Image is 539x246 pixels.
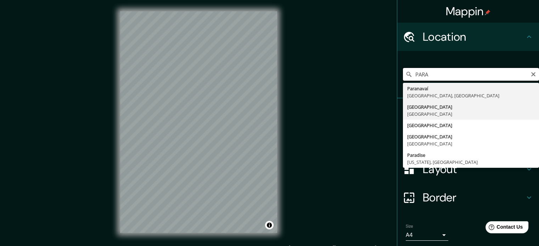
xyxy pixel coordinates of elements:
div: A4 [406,229,448,241]
div: [GEOGRAPHIC_DATA] [407,140,535,147]
iframe: Help widget launcher [476,218,531,238]
div: [GEOGRAPHIC_DATA] [407,133,535,140]
div: Layout [397,155,539,183]
canvas: Map [120,11,277,233]
h4: Mappin [446,4,491,18]
div: [GEOGRAPHIC_DATA] [407,103,535,110]
div: [GEOGRAPHIC_DATA], [GEOGRAPHIC_DATA] [407,92,535,99]
div: [GEOGRAPHIC_DATA] [407,122,535,129]
img: pin-icon.png [485,10,490,15]
h4: Border [423,190,525,205]
div: [US_STATE], [GEOGRAPHIC_DATA] [407,159,535,166]
button: Clear [530,70,536,77]
button: Toggle attribution [265,221,274,229]
div: Border [397,183,539,212]
h4: Location [423,30,525,44]
div: [GEOGRAPHIC_DATA] [407,110,535,118]
div: Paranavaí [407,85,535,92]
h4: Layout [423,162,525,176]
div: Location [397,23,539,51]
input: Pick your city or area [403,68,539,81]
div: Style [397,127,539,155]
div: Pins [397,98,539,127]
label: Size [406,223,413,229]
div: Paradise [407,151,535,159]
